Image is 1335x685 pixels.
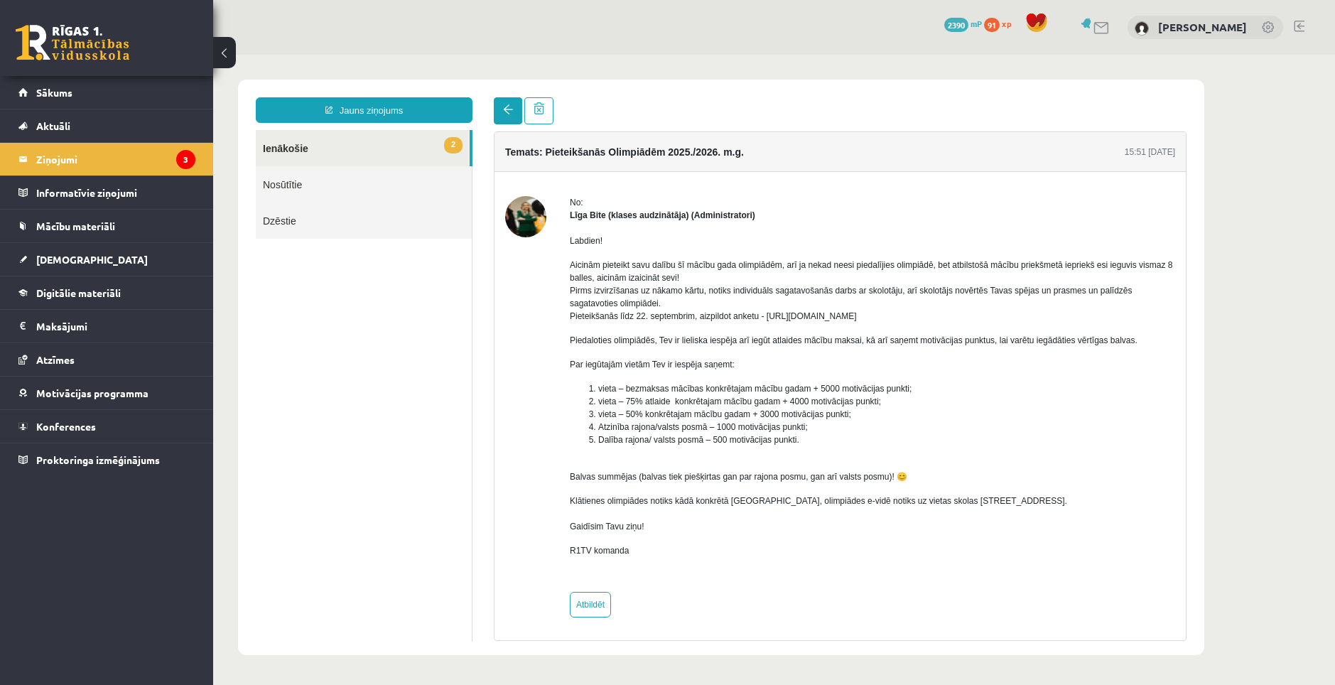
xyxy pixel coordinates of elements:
[36,310,195,342] legend: Maksājumi
[385,353,962,366] li: vieta – 50% konkrētajam mācību gadam + 3000 motivācijas punkti;
[1135,21,1149,36] img: Rauls Sakne
[36,453,160,466] span: Proktoringa izmēģinājums
[43,148,259,184] a: Dzēstie
[1158,20,1247,34] a: [PERSON_NAME]
[16,25,129,60] a: Rīgas 1. Tālmācības vidusskola
[18,276,195,309] a: Digitālie materiāli
[36,176,195,209] legend: Informatīvie ziņojumi
[36,253,148,266] span: [DEMOGRAPHIC_DATA]
[944,18,968,32] span: 2390
[357,537,398,563] a: Atbildēt
[231,82,249,99] span: 2
[36,220,115,232] span: Mācību materiāli
[176,150,195,169] i: 3
[984,18,1018,29] a: 91 xp
[18,210,195,242] a: Mācību materiāli
[18,410,195,443] a: Konferences
[385,366,962,379] li: Atzinība rajona/valsts posmā – 1000 motivācijas punkti;
[357,141,962,154] div: No:
[18,343,195,376] a: Atzīmes
[18,310,195,342] a: Maksājumi
[984,18,1000,32] span: 91
[357,279,962,292] p: Piedaloties olimpiādēs, Tev ir lieliska iespēja arī iegūt atlaides mācību maksai, kā arī saņemt m...
[36,286,121,299] span: Digitālie materiāli
[1002,18,1011,29] span: xp
[18,176,195,209] a: Informatīvie ziņojumi
[36,119,70,132] span: Aktuāli
[36,143,195,176] legend: Ziņojumi
[357,490,962,502] p: R1TV komanda
[357,156,542,166] strong: Līga Bite (klases audzinātāja) (Administratori)
[357,204,962,268] p: Aicinām pieteikt savu dalību šī mācību gada olimpiādēm, arī ja nekad neesi piedalījies olimpiādē,...
[18,143,195,176] a: Ziņojumi3
[292,141,333,183] img: Līga Bite (klases audzinātāja)
[36,86,72,99] span: Sākums
[43,43,259,68] a: Jauns ziņojums
[357,416,962,428] p: Balvas summējas (balvas tiek piešķirtas gan par rajona posmu, gan arī valsts posmu)! 😊
[385,328,962,340] li: vieta – bezmaksas mācības konkrētajam mācību gadam + 5000 motivācijas punkti;
[357,180,962,193] p: Labdien!
[912,91,962,104] div: 15:51 [DATE]
[357,303,962,316] p: Par iegūtajām vietām Tev ir iespēja saņemt:
[18,76,195,109] a: Sākums
[944,18,982,29] a: 2390 mP
[36,353,75,366] span: Atzīmes
[18,243,195,276] a: [DEMOGRAPHIC_DATA]
[18,377,195,409] a: Motivācijas programma
[971,18,982,29] span: mP
[43,112,259,148] a: Nosūtītie
[292,92,531,103] h4: Temats: Pieteikšanās Olimpiādēm 2025./2026. m.g.
[36,387,148,399] span: Motivācijas programma
[385,340,962,353] li: vieta – 75% atlaide konkrētajam mācību gadam + 4000 motivācijas punkti;
[385,379,962,392] li: Dalība rajona/ valsts posmā – 500 motivācijas punkti.
[36,420,96,433] span: Konferences
[43,75,256,112] a: 2Ienākošie
[18,443,195,476] a: Proktoringa izmēģinājums
[357,440,962,478] p: Klātienes olimpiādes notiks kādā konkrētā [GEOGRAPHIC_DATA], olimpiādes e-vidē notiks uz vietas s...
[18,109,195,142] a: Aktuāli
